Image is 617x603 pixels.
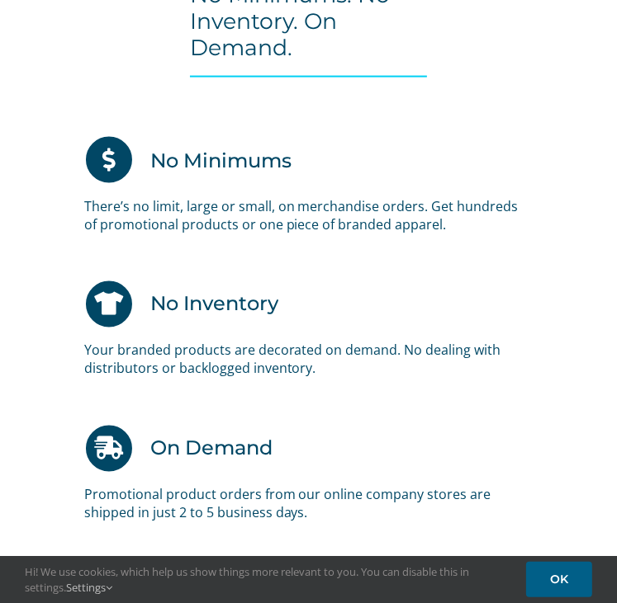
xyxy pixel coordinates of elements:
h3: On Demand [150,424,273,473]
p: Your branded products are decorated on demand. No dealing with distributors or backlogged inventory. [84,342,534,379]
h3: No Inventory [150,280,278,329]
a: Settings [66,580,112,595]
span: Hi! We use cookies, which help us show things more relevant to you. You can disable this in setti... [25,564,501,594]
h3: No Minimums [150,135,292,185]
p: There’s no limit, large or small, on merchandise orders. Get hundreds of promotional products or ... [84,197,534,234]
a: OK [526,562,592,597]
p: Promotional product orders from our online company stores are shipped in just 2 to 5 business days. [84,486,534,523]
